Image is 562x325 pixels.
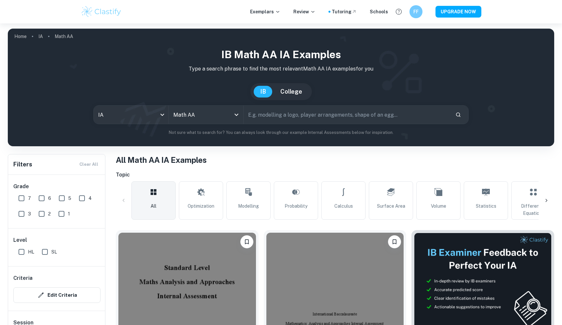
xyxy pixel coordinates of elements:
span: Statistics [476,202,496,210]
button: College [274,86,309,97]
h6: Level [13,236,100,244]
div: IA [94,106,168,124]
button: Search [453,109,464,120]
span: All [151,202,156,210]
button: UPGRADE NOW [435,6,481,18]
p: Review [293,8,315,15]
span: 4 [88,195,92,202]
span: 7 [28,195,31,202]
span: Surface Area [377,202,405,210]
button: Bookmark [240,235,253,248]
span: Volume [431,202,446,210]
span: HL [28,248,34,255]
p: Not sure what to search for? You can always look through our example Internal Assessments below f... [13,129,549,136]
p: Exemplars [250,8,280,15]
span: 1 [68,210,70,217]
button: Open [232,110,241,119]
button: Help and Feedback [393,6,404,17]
span: 6 [48,195,51,202]
p: Type a search phrase to find the most relevant Math AA IA examples for you [13,65,549,73]
p: Math AA [55,33,73,40]
a: Tutoring [332,8,357,15]
h6: Topic [116,171,554,179]
span: 3 [28,210,31,217]
a: Home [14,32,27,41]
h6: Criteria [13,274,33,282]
span: Probability [285,202,307,210]
span: Optimization [188,202,214,210]
span: Calculus [334,202,353,210]
img: profile cover [8,29,554,146]
button: IB [254,86,273,97]
h1: All Math AA IA Examples [116,154,554,166]
h6: Grade [13,183,100,190]
span: Differential Equations [514,202,553,217]
h6: FF [412,8,420,15]
span: SL [51,248,57,255]
button: FF [409,5,422,18]
span: 5 [68,195,71,202]
span: Modelling [238,202,259,210]
input: E.g. modelling a logo, player arrangements, shape of an egg... [244,106,450,124]
h1: IB Math AA IA examples [13,47,549,62]
button: Edit Criteria [13,287,100,303]
button: Bookmark [388,235,401,248]
a: Schools [370,8,388,15]
a: IA [38,32,43,41]
img: Clastify logo [81,5,122,18]
h6: Filters [13,160,32,169]
span: 2 [48,210,51,217]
